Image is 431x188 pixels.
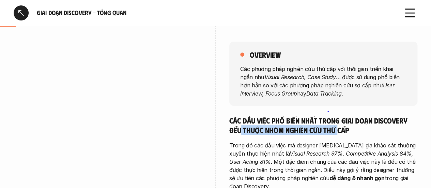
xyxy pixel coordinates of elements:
h5: overview [250,50,281,59]
strong: dễ dàng & nhanh gọn [329,175,384,182]
em: User Interview, Focus Group [240,82,396,97]
em: Visual Research, Case Study [264,73,336,80]
em: Visual Research 97%, Competitive Analysis 84%, User Acting 81% [229,150,415,165]
h6: Giai đoạn Discovery - Tổng quan [37,9,394,17]
h5: Các đầu việc phổ biến nhất trong giai đoạn Discovery đều thuộc nhóm nghiên cứu thứ cấp [229,116,417,134]
p: Các phương pháp nghiên cứu thứ cấp với thời gian triển khai ngắn như … được sử dụng phổ biến hơn ... [240,64,406,97]
em: Data Tracking. [306,90,343,97]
